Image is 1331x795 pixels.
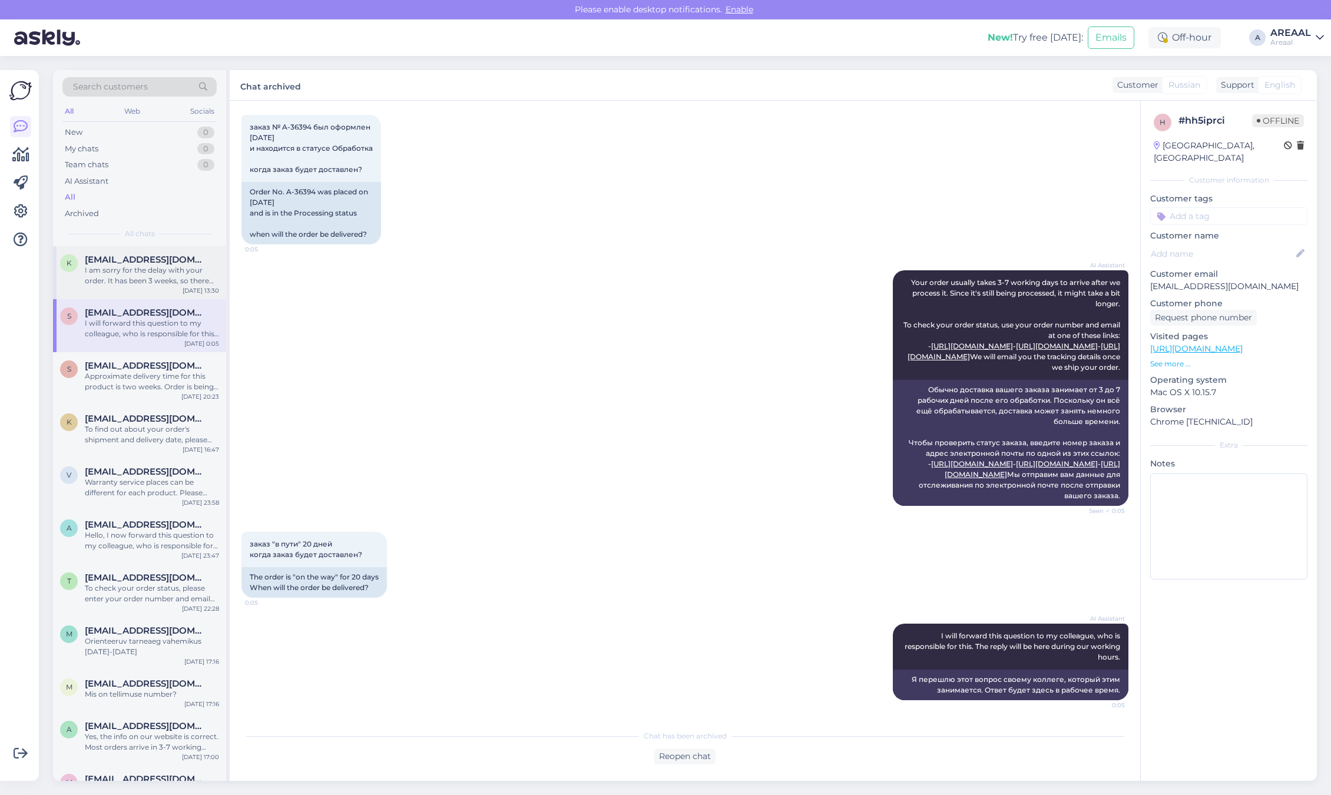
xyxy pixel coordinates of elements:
div: 0 [197,127,214,138]
span: m [66,630,72,638]
div: Warranty service places can be different for each product. Please email us at info@areaal with yo... [85,477,219,498]
span: AI Assistant [1081,614,1125,623]
p: Visited pages [1150,330,1307,343]
span: aasorgmarie@gmail.com [85,519,207,530]
div: All [65,191,75,203]
p: Customer phone [1150,297,1307,310]
span: h [1160,118,1166,127]
span: mihkel.sarv@outlook.com [85,774,207,784]
img: Askly Logo [9,79,32,102]
span: All chats [125,228,155,239]
div: Off-hour [1148,27,1221,48]
div: Yes, the info on our website is correct. Most orders arrive in 3-7 working days. This can change ... [85,731,219,753]
div: Try free [DATE]: [988,31,1083,45]
span: sashababiy797@gmail.com [85,360,207,371]
span: a [67,524,72,532]
span: 0:05 [1081,701,1125,710]
span: V [67,471,71,479]
div: The order is "on the way" for 20 days When will the order be delivered? [241,567,387,598]
div: I am sorry for the delay with your order. It has been 3 weeks, so there might be a problem with p... [85,265,219,286]
span: Enable [722,4,757,15]
p: Customer tags [1150,193,1307,205]
p: Chrome [TECHNICAL_ID] [1150,416,1307,428]
div: Hello, I now forward this question to my colleague, who is responsible for this. The reply will b... [85,530,219,551]
span: shishkinaolga2013@gmail.com [85,307,207,318]
div: Extra [1150,440,1307,450]
span: AI Assistant [1081,261,1125,270]
div: I will forward this question to my colleague, who is responsible for this. The reply will be here... [85,318,219,339]
span: 0:05 [245,245,289,254]
span: Arehint@hotmail.com [85,721,207,731]
div: AI Assistant [65,175,108,187]
p: [EMAIL_ADDRESS][DOMAIN_NAME] [1150,280,1307,293]
label: Chat archived [240,77,301,93]
p: Mac OS X 10.15.7 [1150,386,1307,399]
div: Approximate delivery time for this product is two weeks. Order is being processed. [85,371,219,392]
div: [DATE] 17:16 [184,657,219,666]
a: [URL][DOMAIN_NAME] [1016,459,1098,468]
input: Add name [1151,247,1294,260]
div: [DATE] 13:30 [183,286,219,295]
p: Customer email [1150,268,1307,280]
span: k [67,418,72,426]
div: Обычно доставка вашего заказа занимает от 3 до 7 рабочих дней после его обработки. Поскольку он в... [893,380,1128,506]
div: Reopen chat [654,748,716,764]
div: [GEOGRAPHIC_DATA], [GEOGRAPHIC_DATA] [1154,140,1284,164]
div: Mis on tellimuse number? [85,689,219,700]
p: Browser [1150,403,1307,416]
span: s [67,312,71,320]
input: Add a tag [1150,207,1307,225]
div: A [1249,29,1266,46]
span: Seen ✓ 0:05 [1081,506,1125,515]
div: [DATE] 23:47 [181,551,219,560]
div: 0 [197,143,214,155]
div: # hh5iprci [1178,114,1252,128]
span: Chat has been archived [644,731,727,741]
a: [URL][DOMAIN_NAME] [931,459,1013,468]
p: Customer name [1150,230,1307,242]
div: [DATE] 17:16 [184,700,219,708]
div: [DATE] 17:00 [182,753,219,761]
span: English [1264,79,1295,91]
div: To find out about your order's shipment and delivery date, please enter your order number and ema... [85,424,219,445]
span: Russian [1168,79,1200,91]
div: Socials [188,104,217,119]
div: Areaal [1270,38,1311,47]
span: I will forward this question to my colleague, who is responsible for this. The reply will be here... [905,631,1122,661]
div: [DATE] 23:58 [182,498,219,507]
p: Notes [1150,458,1307,470]
span: заказ "в пути" 20 дней когда заказ будет доставлен? [250,539,362,559]
span: k [67,259,72,267]
span: kalabin@basnet.lv [85,413,207,424]
div: AREAAL [1270,28,1311,38]
span: заказ № A-36394 был оформлен [DATE] и находится в статусе Обработка когда заказ будет доставлен? [250,122,373,174]
div: Order No. A-36394 was placed on [DATE] and is in the Processing status when will the order be del... [241,182,381,244]
a: [URL][DOMAIN_NAME] [1150,343,1243,354]
div: Orienteeruv tarneaeg vahemikus [DATE]-[DATE] [85,636,219,657]
p: See more ... [1150,359,1307,369]
p: Operating system [1150,374,1307,386]
div: Support [1216,79,1254,91]
span: A [67,725,72,734]
div: [DATE] 22:28 [182,604,219,613]
b: New! [988,32,1013,43]
span: Search customers [73,81,148,93]
span: maxipuit@gmail.com [85,678,207,689]
div: To check your order status, please enter your order number and email on these tracking pages: - [... [85,583,219,604]
div: My chats [65,143,98,155]
div: Customer information [1150,175,1307,185]
div: Web [122,104,143,119]
div: New [65,127,82,138]
div: Request phone number [1150,310,1257,326]
button: Emails [1088,26,1134,49]
div: 0 [197,159,214,171]
div: Team chats [65,159,108,171]
div: All [62,104,76,119]
div: Customer [1113,79,1158,91]
div: Archived [65,208,99,220]
div: [DATE] 16:47 [183,445,219,454]
div: [DATE] 20:23 [181,392,219,401]
span: maxipuit@gmail.com [85,625,207,636]
span: t [67,577,71,585]
span: taago.pikas@gmail.com [85,572,207,583]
